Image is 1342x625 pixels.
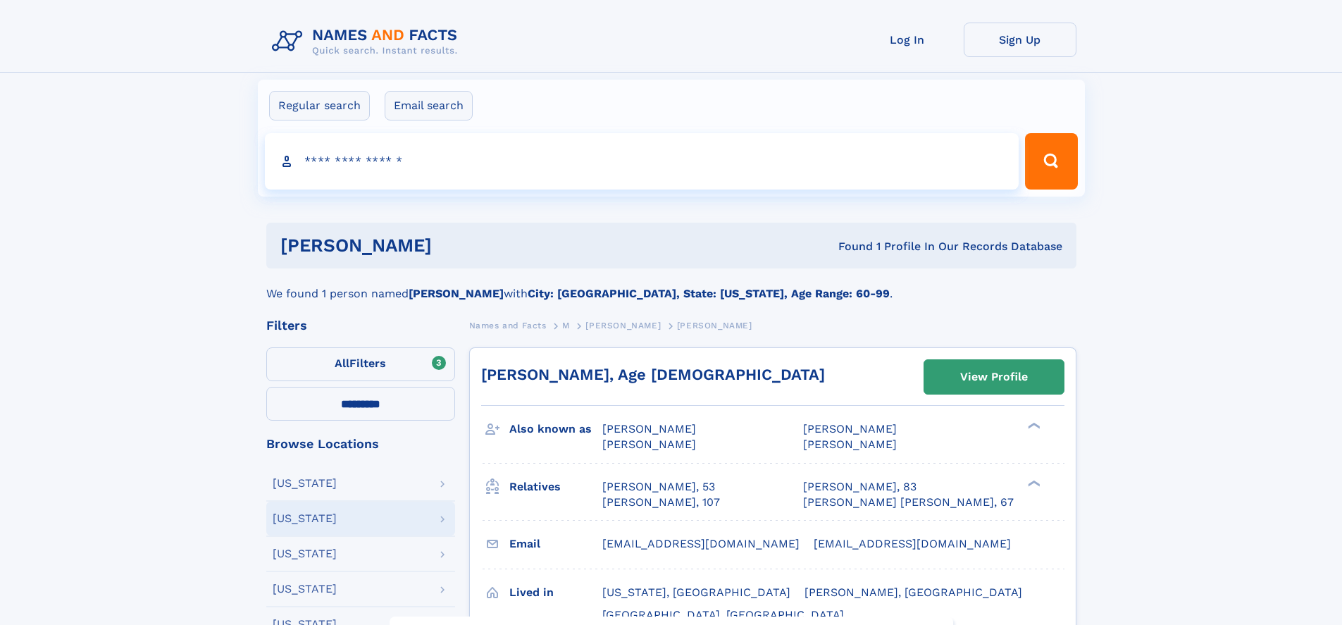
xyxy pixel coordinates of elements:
[635,239,1062,254] div: Found 1 Profile In Our Records Database
[602,586,790,599] span: [US_STATE], [GEOGRAPHIC_DATA]
[602,495,720,510] a: [PERSON_NAME], 107
[273,548,337,559] div: [US_STATE]
[273,513,337,524] div: [US_STATE]
[851,23,964,57] a: Log In
[509,581,602,605] h3: Lived in
[509,532,602,556] h3: Email
[602,422,696,435] span: [PERSON_NAME]
[803,495,1014,510] a: [PERSON_NAME] [PERSON_NAME], 67
[562,316,570,334] a: M
[803,479,917,495] a: [PERSON_NAME], 83
[265,133,1019,190] input: search input
[924,360,1064,394] a: View Profile
[266,347,455,381] label: Filters
[960,361,1028,393] div: View Profile
[409,287,504,300] b: [PERSON_NAME]
[509,475,602,499] h3: Relatives
[385,91,473,120] label: Email search
[562,321,570,330] span: M
[1024,478,1041,488] div: ❯
[266,268,1076,302] div: We found 1 person named with .
[814,537,1011,550] span: [EMAIL_ADDRESS][DOMAIN_NAME]
[280,237,635,254] h1: [PERSON_NAME]
[1024,421,1041,431] div: ❯
[273,583,337,595] div: [US_STATE]
[585,316,661,334] a: [PERSON_NAME]
[273,478,337,489] div: [US_STATE]
[469,316,547,334] a: Names and Facts
[677,321,752,330] span: [PERSON_NAME]
[509,417,602,441] h3: Also known as
[481,366,825,383] a: [PERSON_NAME], Age [DEMOGRAPHIC_DATA]
[803,438,897,451] span: [PERSON_NAME]
[803,422,897,435] span: [PERSON_NAME]
[266,438,455,450] div: Browse Locations
[602,479,715,495] a: [PERSON_NAME], 53
[266,23,469,61] img: Logo Names and Facts
[528,287,890,300] b: City: [GEOGRAPHIC_DATA], State: [US_STATE], Age Range: 60-99
[585,321,661,330] span: [PERSON_NAME]
[1025,133,1077,190] button: Search Button
[964,23,1076,57] a: Sign Up
[602,608,844,621] span: [GEOGRAPHIC_DATA], [GEOGRAPHIC_DATA]
[602,438,696,451] span: [PERSON_NAME]
[266,319,455,332] div: Filters
[602,537,800,550] span: [EMAIL_ADDRESS][DOMAIN_NAME]
[335,357,349,370] span: All
[269,91,370,120] label: Regular search
[804,586,1022,599] span: [PERSON_NAME], [GEOGRAPHIC_DATA]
